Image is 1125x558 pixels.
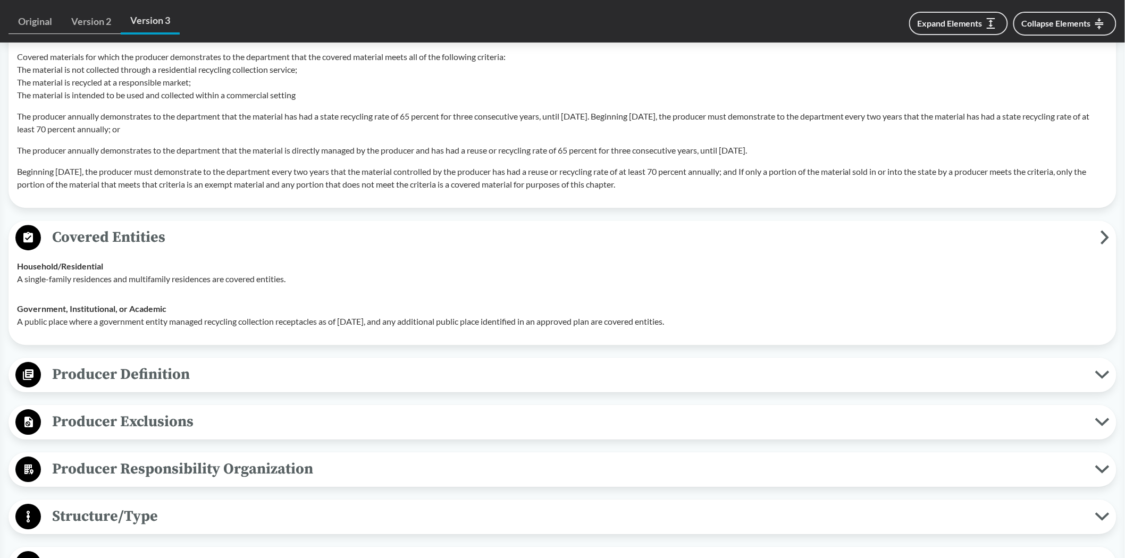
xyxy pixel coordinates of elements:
p: The producer annually demonstrates to the department that the material has had a state recycling ... [17,110,1108,136]
button: Producer Exclusions [12,409,1113,436]
span: Covered Entities [41,225,1101,249]
p: Covered materials for which the producer demonstrates to the department that the covered material... [17,50,1108,102]
button: Covered Entities [12,224,1113,251]
button: Structure/Type [12,503,1113,530]
button: Expand Elements [909,12,1008,35]
p: A single-family residences and multifamily residences are covered entities. [17,273,1108,285]
p: The producer annually demonstrates to the department that the material is directly managed by the... [17,144,1108,157]
span: Structure/Type [41,504,1095,528]
p: A public place where a government entity managed recycling collection receptacles as of [DATE], a... [17,315,1108,328]
button: Producer Definition [12,361,1113,388]
button: Collapse Elements [1013,12,1116,36]
a: Version 3 [121,9,180,35]
span: Producer Exclusions [41,410,1095,434]
strong: Household/​Residential [17,261,103,271]
p: Beginning [DATE], the producer must demonstrate to the department every two years that the materi... [17,165,1108,191]
span: Producer Responsibility Organization [41,457,1095,481]
button: Producer Responsibility Organization [12,456,1113,483]
a: Version 2 [62,10,121,34]
span: Producer Definition [41,362,1095,386]
strong: Government, Institutional, or Academic [17,303,166,314]
a: Original [9,10,62,34]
